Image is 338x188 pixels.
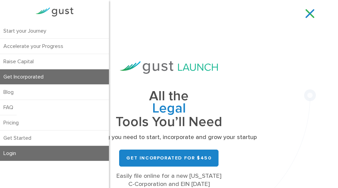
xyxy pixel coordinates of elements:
p: Everything you need to start, incorporate and grow your startup [66,133,272,141]
span: Legal [66,102,272,116]
a: Get Incorporated for $450 [119,150,219,167]
img: Gust Launch Logo [120,61,218,74]
h1: All the Tools You’ll Need [66,90,272,129]
img: Gust Logo [35,7,74,17]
